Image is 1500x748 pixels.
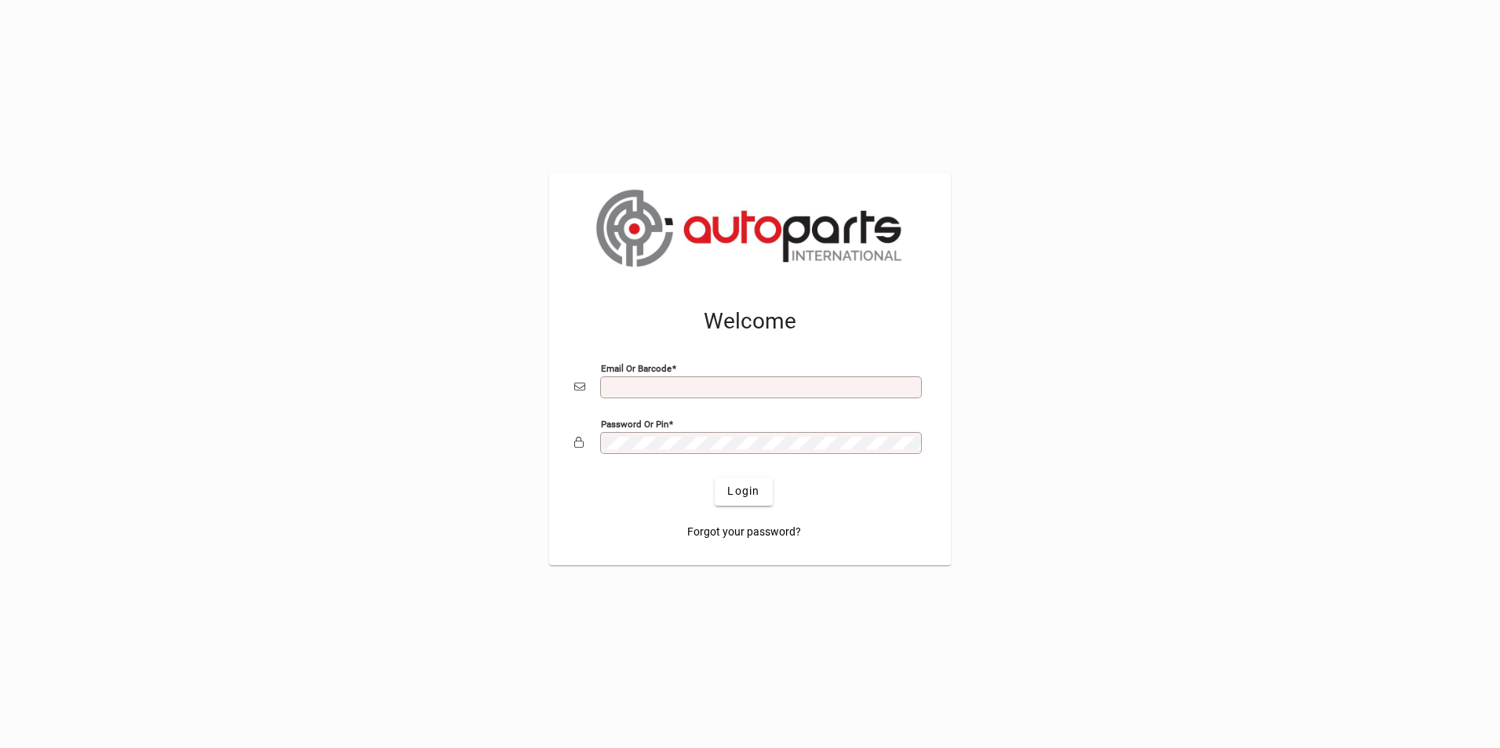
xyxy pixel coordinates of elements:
[601,362,672,373] mat-label: Email or Barcode
[681,518,807,546] a: Forgot your password?
[574,308,926,335] h2: Welcome
[715,477,772,506] button: Login
[727,483,759,499] span: Login
[687,524,801,540] span: Forgot your password?
[601,418,668,429] mat-label: Password or Pin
